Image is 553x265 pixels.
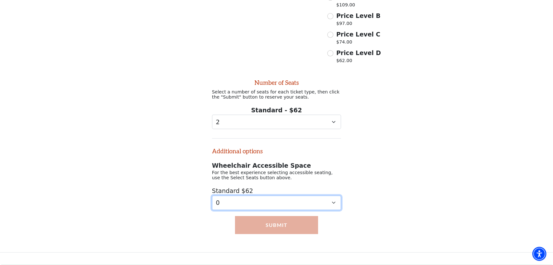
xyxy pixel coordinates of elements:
[212,79,341,86] h2: Number of Seats
[327,32,333,38] input: Price Level C
[212,106,341,129] div: Standard - $62
[532,247,546,261] div: Accessibility Menu
[327,50,333,56] input: Price Level D
[212,186,341,210] div: Standard $62
[336,2,381,10] p: $109.00
[212,138,341,155] h2: Additional options
[212,162,311,169] span: Wheelchair Accessible Space
[327,13,333,19] input: Price Level B
[336,31,380,38] span: Price Level C
[336,49,381,56] span: Price Level D
[212,196,341,210] select: Select quantity for Standard
[212,170,341,180] p: For the best experience selecting accessible seating, use the Select Seats button above.
[336,57,381,66] p: $62.00
[336,39,380,47] p: $74.00
[235,216,318,234] button: Submit
[212,115,341,129] select: Select quantity for Standard
[336,20,380,29] p: $97.00
[336,12,380,19] span: Price Level B
[212,89,341,100] p: Select a number of seats for each ticket type, then click the "Submit" button to reserve your seats.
